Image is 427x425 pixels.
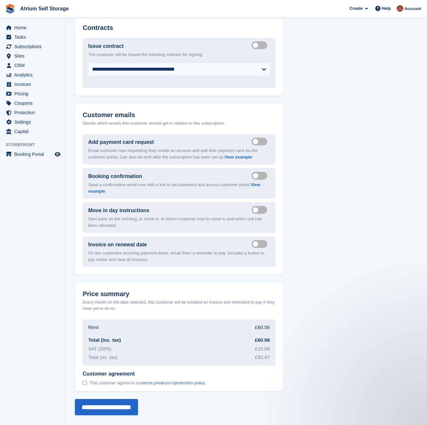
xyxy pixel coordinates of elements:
label: Send booking confirmation email [252,175,270,176]
a: Atrium Self Storage [18,3,71,14]
span: Subscriptions [14,42,53,51]
a: menu [3,23,62,32]
span: Sites [14,51,53,61]
a: menu [3,89,62,98]
span: Protection [14,108,53,117]
h2: Price summary [83,290,275,298]
a: menu [3,42,62,51]
span: Storefront [6,142,65,148]
label: Send payment card request email [252,141,270,142]
p: Send a confirmation email now with a link to set password and access customer portal. [88,182,270,194]
span: Pricing [14,89,53,98]
a: menu [3,70,62,79]
input: Customer agreement This customer agrees to ourterms,privacyandprotection policy. [83,381,87,385]
p: On the customers recurring payment dates, email them a reminder to pay. Includes a button to pay ... [88,250,270,263]
span: Home [14,23,53,32]
span: Capital [14,127,53,136]
label: Send move in day email [252,209,270,210]
p: Decide which emails this customer should get in relation to this subscription. [83,120,275,127]
span: CRM [14,61,53,70]
label: Move in day instructions [88,207,149,214]
a: menu [3,108,62,117]
div: Total (inc. tax) [88,336,121,344]
div: £50.47 [255,354,270,361]
div: £60.56 [255,324,270,331]
div: Total (ex. tax) [88,354,117,361]
div: £10.09 [255,345,270,353]
div: VAT (20%) [88,345,111,353]
span: Create [350,5,363,12]
p: The customer will be issued the following contract for signing. [88,51,270,58]
a: terms [142,380,153,385]
label: Booking confirmation [88,172,142,180]
span: This customer agrees to our , and . [90,380,206,386]
span: Help [382,5,391,12]
p: Email customer now requesting they create an account and add their payment card via the customer ... [88,147,270,160]
h2: Customer emails [83,111,275,119]
label: Issue contract [88,42,123,50]
img: Mark Rhodes [397,5,403,12]
a: privacy [154,380,167,385]
span: Invoices [14,80,53,89]
img: stora-icon-8386f47178a22dfd0bd8f6a31ec36ba5ce8667c1dd55bd0f319d3a0aa187defe.svg [5,4,15,14]
h2: Contracts [83,24,275,32]
a: Preview store [54,150,62,158]
label: Send manual payment invoice email [252,243,270,244]
span: Coupons [14,99,53,108]
label: Create integrated contract [252,45,270,46]
a: View example [224,155,252,159]
a: menu [3,99,62,108]
a: menu [3,33,62,42]
span: Settings [14,117,53,127]
span: Analytics [14,70,53,79]
a: menu [3,51,62,61]
a: menu [3,150,62,159]
a: menu [3,117,62,127]
label: Add payment card request [88,138,154,146]
a: View example [88,182,260,194]
p: Every month on the date selected, this customer will be emailed an invoice and reminded to pay if... [83,299,275,312]
label: Invoice on renewal date [88,241,147,249]
p: Sent early on the morning, or move in, to inform customer how to move in and which unit has been ... [88,216,270,228]
div: £60.56 [255,336,270,344]
span: Customer agreement [83,371,206,377]
a: menu [3,80,62,89]
div: Rent [88,324,99,331]
a: protection policy [174,380,205,385]
a: menu [3,61,62,70]
a: menu [3,127,62,136]
span: Booking Portal [14,150,53,159]
span: Account [404,6,421,12]
span: Tasks [14,33,53,42]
